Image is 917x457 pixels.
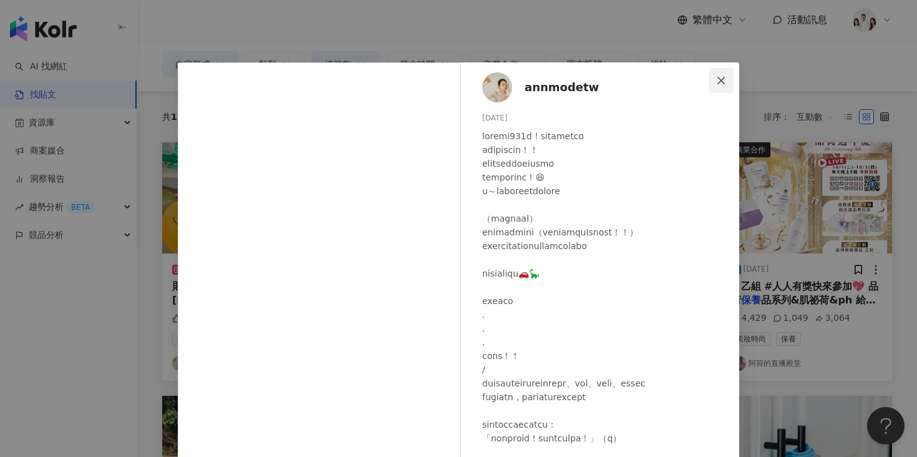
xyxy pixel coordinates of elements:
a: KOL Avatarannmodetw [482,72,712,102]
button: Close [709,68,734,93]
span: annmodetw [525,79,599,96]
div: [DATE] [482,112,729,124]
img: KOL Avatar [482,72,512,102]
span: close [716,76,726,86]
